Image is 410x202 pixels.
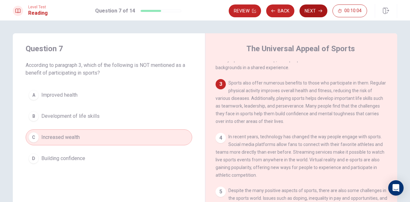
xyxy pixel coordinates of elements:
div: 4 [216,133,226,143]
button: Review [229,4,261,17]
span: Sports also offer numerous benefits to those who participate in them. Regular physical activity i... [216,80,386,124]
h1: Reading [28,9,48,17]
span: In recent years, technology has changed the way people engage with sports. Social media platforms... [216,134,384,178]
span: Improved health [41,91,78,99]
button: CIncreased wealth [26,129,192,145]
div: Open Intercom Messenger [388,180,404,196]
button: AImproved health [26,87,192,103]
button: 00:10:04 [332,4,367,17]
span: 00:10:04 [344,8,362,13]
span: Building confidence [41,155,85,162]
button: Next [299,4,327,17]
span: Level Test [28,5,48,9]
div: C [29,132,39,142]
button: BDevelopment of life skills [26,108,192,124]
h4: The Universal Appeal of Sports [246,44,355,54]
div: B [29,111,39,121]
button: DBuilding confidence [26,150,192,166]
div: A [29,90,39,100]
button: Back [266,4,294,17]
span: According to paragraph 3, which of the following is NOT mentioned as a benefit of participating i... [26,61,192,77]
div: 5 [216,187,226,197]
div: D [29,153,39,164]
span: Increased wealth [41,133,80,141]
h1: Question 7 of 14 [95,7,135,15]
span: Development of life skills [41,112,100,120]
h4: Question 7 [26,44,192,54]
div: 3 [216,79,226,89]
